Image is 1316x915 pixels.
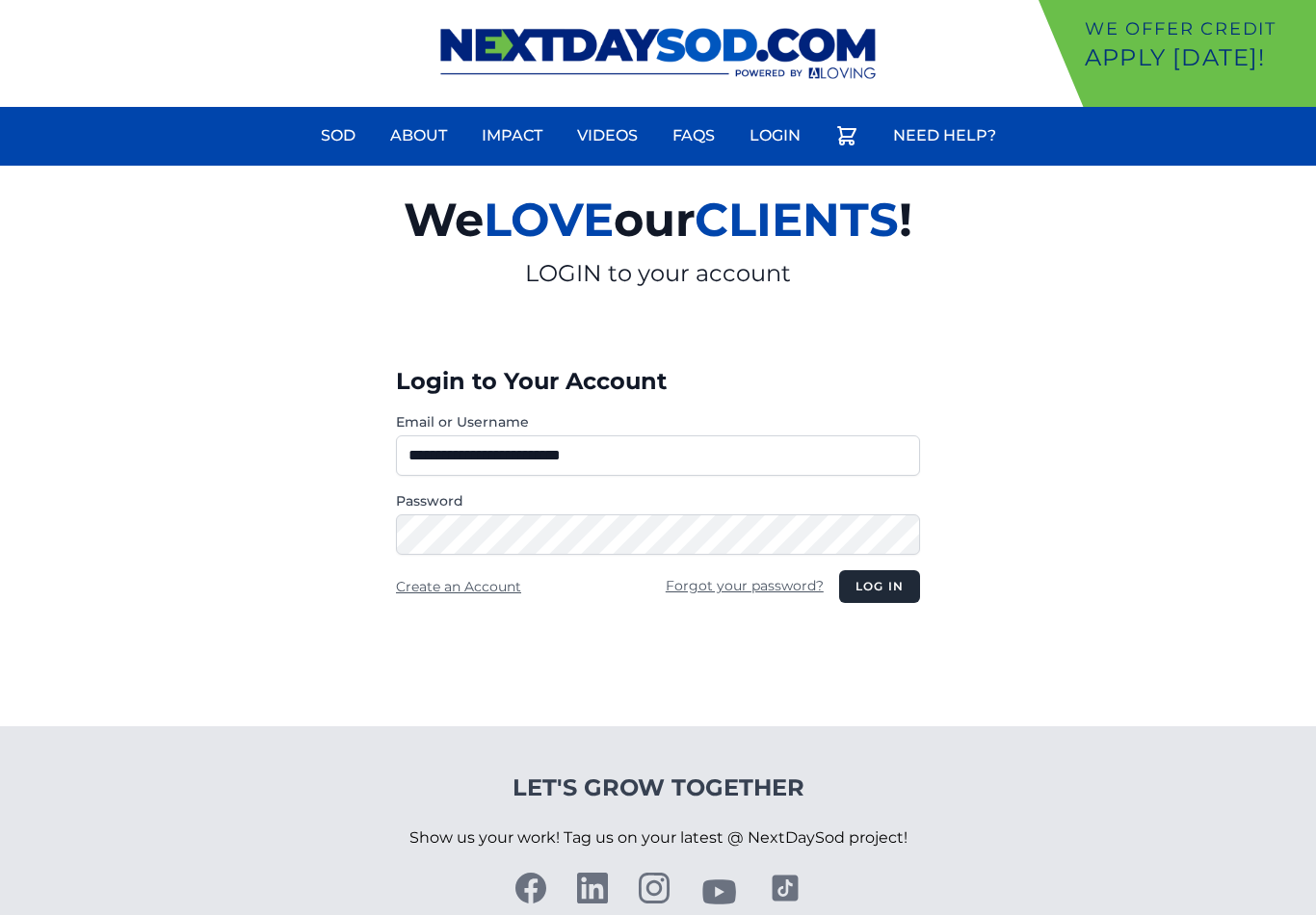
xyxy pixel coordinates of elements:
[1085,42,1308,73] p: Apply [DATE]!
[882,113,1008,159] a: Need Help?
[566,113,649,159] a: Videos
[409,803,908,873] p: Show us your work! Tag us on your latest @ NextDaySod project!
[180,258,1136,289] p: LOGIN to your account
[1085,15,1308,42] p: We offer Credit
[738,113,812,159] a: Login
[484,192,614,248] span: LOVE
[309,113,367,159] a: Sod
[396,491,920,510] label: Password
[396,412,920,431] label: Email or Username
[666,577,824,594] a: Forgot your password?
[180,181,1136,258] h2: We our !
[379,113,459,159] a: About
[695,192,899,248] span: CLIENTS
[396,578,521,595] a: Create an Account
[409,772,908,803] h4: Let's Grow Together
[470,113,554,159] a: Impact
[396,366,920,397] h3: Login to Your Account
[839,570,920,603] button: Log in
[661,113,726,159] a: FAQs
